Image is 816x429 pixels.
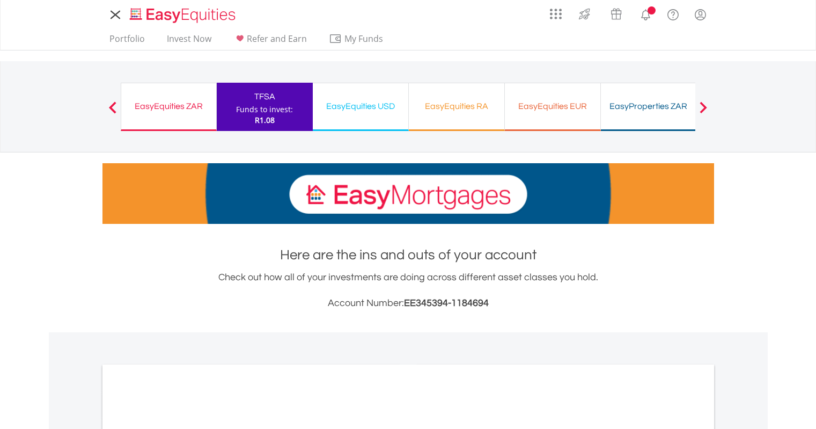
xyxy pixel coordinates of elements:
[102,107,123,118] button: Previous
[128,99,210,114] div: EasyEquities ZAR
[543,3,569,20] a: AppsGrid
[632,3,659,24] a: Notifications
[576,5,593,23] img: thrive-v2.svg
[102,270,714,311] div: Check out how all of your investments are doing across different asset classes you hold.
[229,33,311,50] a: Refer and Earn
[247,33,307,45] span: Refer and Earn
[102,245,714,265] h1: Here are the ins and outs of your account
[236,104,293,115] div: Funds to invest:
[319,99,402,114] div: EasyEquities USD
[600,3,632,23] a: Vouchers
[105,33,149,50] a: Portfolio
[511,99,594,114] div: EasyEquities EUR
[404,298,489,308] span: EE345394-1184694
[693,107,714,118] button: Next
[223,89,306,104] div: TFSA
[687,3,714,26] a: My Profile
[128,6,240,24] img: EasyEquities_Logo.png
[102,163,714,224] img: EasyMortage Promotion Banner
[659,3,687,24] a: FAQ's and Support
[607,99,690,114] div: EasyProperties ZAR
[255,115,275,125] span: R1.08
[163,33,216,50] a: Invest Now
[126,3,240,24] a: Home page
[550,8,562,20] img: grid-menu-icon.svg
[607,5,625,23] img: vouchers-v2.svg
[415,99,498,114] div: EasyEquities RA
[329,32,399,46] span: My Funds
[102,296,714,311] h3: Account Number:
